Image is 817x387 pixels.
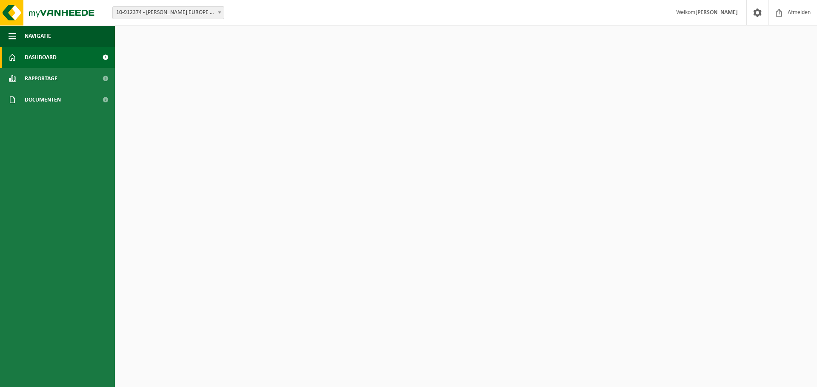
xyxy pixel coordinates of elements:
strong: [PERSON_NAME] [695,9,738,16]
iframe: chat widget [4,368,142,387]
span: 10-912374 - FIKE EUROPE - HERENTALS [113,7,224,19]
span: Documenten [25,89,61,110]
span: Navigatie [25,25,51,47]
span: 10-912374 - FIKE EUROPE - HERENTALS [112,6,224,19]
span: Rapportage [25,68,57,89]
span: Dashboard [25,47,57,68]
